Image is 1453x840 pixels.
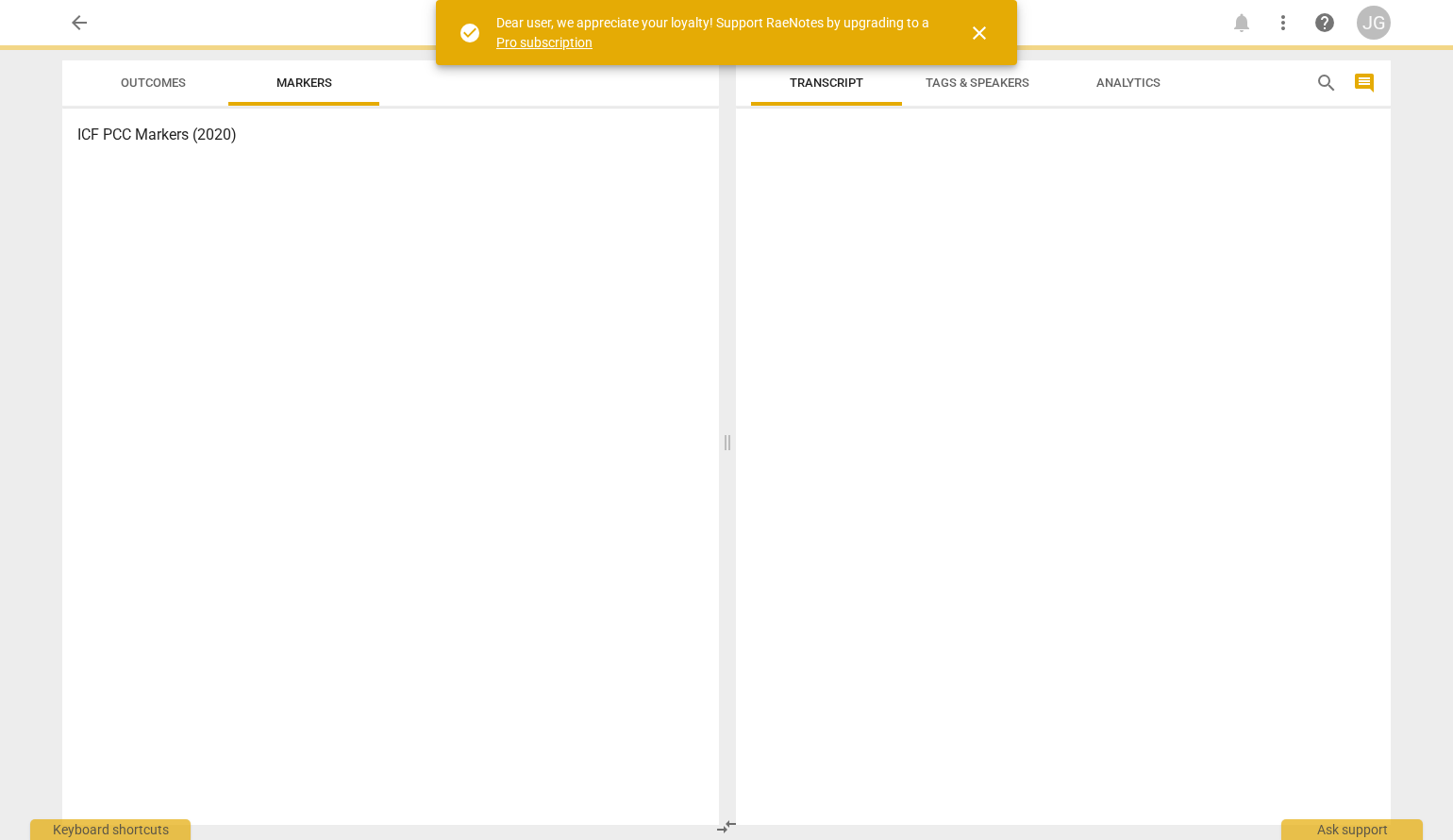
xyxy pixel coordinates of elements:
div: Dear user, we appreciate your loyalty! Support RaeNotes by upgrading to a [496,13,934,52]
span: Markers [276,76,332,90]
span: search [1315,72,1338,94]
button: JG [1357,6,1391,40]
span: Transcript [790,76,863,90]
span: arrow_back [68,11,91,34]
h3: ICF PCC Markers (2020) [77,124,704,146]
a: Pro subscription [496,35,593,50]
span: compare_arrows [715,815,738,838]
span: comment [1353,72,1376,94]
div: Keyboard shortcuts [30,819,191,840]
span: help [1313,11,1336,34]
button: Close [957,10,1002,56]
span: more_vert [1272,11,1294,34]
span: Outcomes [121,76,186,90]
span: Tags & Speakers [926,76,1029,90]
a: Help [1308,6,1342,40]
button: Show/Hide comments [1349,68,1379,98]
button: Search [1311,68,1342,98]
span: check_circle [459,22,481,44]
span: close [968,22,991,44]
span: Analytics [1096,76,1161,90]
div: Ask support [1281,819,1423,840]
